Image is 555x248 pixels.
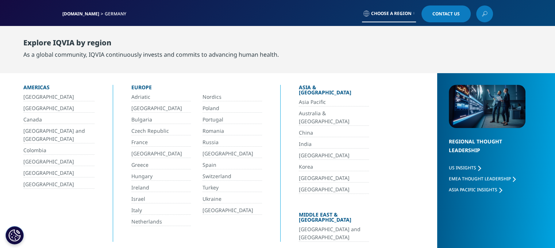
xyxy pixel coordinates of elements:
nav: Primary [124,26,493,60]
a: [GEOGRAPHIC_DATA] [23,169,95,177]
a: Netherlands [131,218,191,226]
a: Adriatic [131,93,191,101]
div: Middle East & [GEOGRAPHIC_DATA] [299,212,369,225]
a: Asia Pacific Insights [449,187,502,193]
a: [GEOGRAPHIC_DATA] [23,93,95,101]
a: Canada [23,116,95,124]
span: Contact Us [432,12,460,16]
a: US Insights [449,165,481,171]
a: Australia & [GEOGRAPHIC_DATA] [299,109,369,126]
a: Asia Pacific [299,98,369,106]
a: Bulgaria [131,116,191,124]
a: [GEOGRAPHIC_DATA] [23,158,95,166]
a: [GEOGRAPHIC_DATA] and [GEOGRAPHIC_DATA] [299,225,369,242]
a: Ireland [131,184,191,192]
a: Italy [131,206,191,215]
a: Switzerland [203,172,262,181]
a: Romania [203,127,262,135]
a: [GEOGRAPHIC_DATA] [23,104,95,113]
a: [GEOGRAPHIC_DATA] [23,180,95,189]
a: France [131,138,191,147]
div: Explore IQVIA by region [23,38,279,50]
a: Colombia [23,146,95,155]
span: Asia Pacific Insights [449,187,497,193]
a: Portugal [203,116,262,124]
img: 2093_analyzing-data-using-big-screen-display-and-laptop.png [449,85,525,128]
a: [GEOGRAPHIC_DATA] [299,174,369,183]
span: EMEA Thought Leadership [449,176,511,182]
a: Spain [203,161,262,169]
a: [GEOGRAPHIC_DATA] [203,150,262,158]
button: Cookie-Einstellungen [5,226,24,244]
a: [GEOGRAPHIC_DATA] [203,206,262,215]
a: Poland [203,104,262,113]
a: [DOMAIN_NAME] [62,11,99,17]
div: As a global community, IQVIA continuously invests and commits to advancing human health. [23,50,279,59]
a: Turkey [203,184,262,192]
div: Asia & [GEOGRAPHIC_DATA] [299,85,369,98]
a: [GEOGRAPHIC_DATA] and [GEOGRAPHIC_DATA] [23,127,95,143]
a: India [299,140,369,149]
a: Ukraine [203,195,262,203]
a: [GEOGRAPHIC_DATA] [131,104,191,113]
a: Czech Republic [131,127,191,135]
a: Greece [131,161,191,169]
a: [GEOGRAPHIC_DATA] [299,151,369,160]
div: Germany [105,11,129,17]
a: Nordics [203,93,262,101]
span: US Insights [449,165,476,171]
a: [GEOGRAPHIC_DATA] [131,150,191,158]
a: [GEOGRAPHIC_DATA] [299,185,369,194]
a: EMEA Thought Leadership [449,176,516,182]
div: Americas [23,85,95,93]
a: Hungary [131,172,191,181]
span: Choose a Region [371,11,412,16]
div: Europe [131,85,262,93]
a: Contact Us [421,5,471,22]
a: Korea [299,163,369,171]
a: China [299,129,369,137]
div: Regional Thought Leadership [449,137,525,164]
a: Russia [203,138,262,147]
a: Israel [131,195,191,203]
